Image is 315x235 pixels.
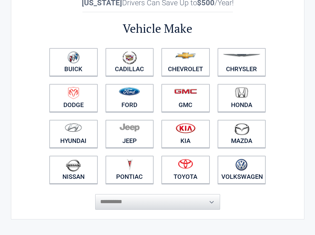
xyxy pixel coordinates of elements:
a: Nissan [49,156,98,184]
a: Hyundai [49,120,98,148]
img: chevrolet [175,52,196,59]
img: toyota [178,159,193,169]
img: jeep [120,123,140,132]
a: Mazda [218,120,266,148]
img: honda [235,87,248,98]
a: Toyota [161,156,210,184]
img: nissan [66,159,81,172]
img: mazda [234,123,249,135]
img: dodge [68,87,79,99]
img: cadillac [122,51,137,64]
a: Cadillac [106,48,154,76]
h2: Vehicle Make [46,21,270,37]
img: pontiac [126,159,133,171]
img: chrysler [223,54,261,57]
img: ford [119,87,140,95]
img: kia [176,123,195,133]
img: gmc [174,89,197,94]
a: Ford [106,84,154,112]
a: Honda [218,84,266,112]
a: GMC [161,84,210,112]
a: Volkswagen [218,156,266,184]
img: volkswagen [235,159,248,171]
a: Dodge [49,84,98,112]
a: Chrysler [218,48,266,76]
a: Kia [161,120,210,148]
a: Pontiac [106,156,154,184]
a: Chevrolet [161,48,210,76]
img: hyundai [65,123,82,132]
img: buick [67,51,80,64]
a: Buick [49,48,98,76]
a: Jeep [106,120,154,148]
